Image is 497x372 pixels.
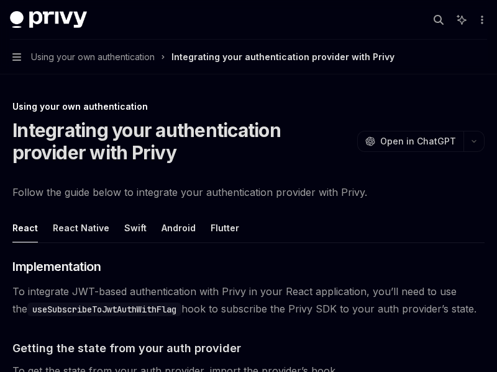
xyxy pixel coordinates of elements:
[211,213,239,242] button: Flutter
[27,303,181,316] code: useSubscribeToJwtAuthWithFlag
[31,50,155,64] span: Using your own authentication
[357,131,463,152] button: Open in ChatGPT
[10,11,87,29] img: dark logo
[12,340,241,356] span: Getting the state from your auth provider
[171,50,394,64] div: Integrating your authentication provider with Privy
[12,184,485,201] span: Follow the guide below to integrate your authentication provider with Privy.
[53,213,109,242] button: React Native
[12,213,38,242] button: React
[12,283,485,317] span: To integrate JWT-based authentication with Privy in your React application, you’ll need to use th...
[12,119,352,164] h1: Integrating your authentication provider with Privy
[12,100,485,113] div: Using your own authentication
[475,11,487,29] button: More actions
[162,213,196,242] button: Android
[124,213,147,242] button: Swift
[12,258,101,275] span: Implementation
[380,135,456,148] span: Open in ChatGPT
